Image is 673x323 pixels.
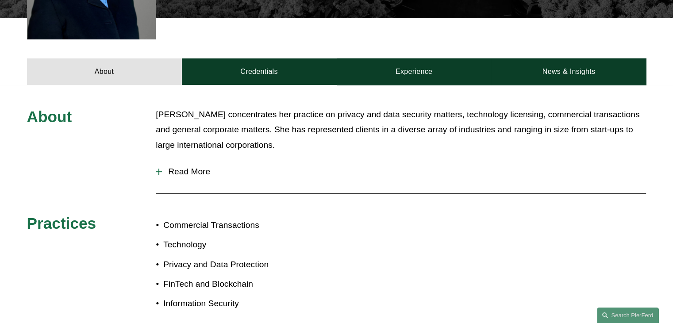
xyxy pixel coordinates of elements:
[163,296,336,311] p: Information Security
[156,160,646,183] button: Read More
[163,218,336,233] p: Commercial Transactions
[491,58,646,85] a: News & Insights
[337,58,492,85] a: Experience
[162,167,646,177] span: Read More
[27,215,96,232] span: Practices
[163,277,336,292] p: FinTech and Blockchain
[182,58,337,85] a: Credentials
[163,257,336,273] p: Privacy and Data Protection
[163,237,336,253] p: Technology
[27,58,182,85] a: About
[597,308,659,323] a: Search this site
[27,108,72,125] span: About
[156,107,646,153] p: [PERSON_NAME] concentrates her practice on privacy and data security matters, technology licensin...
